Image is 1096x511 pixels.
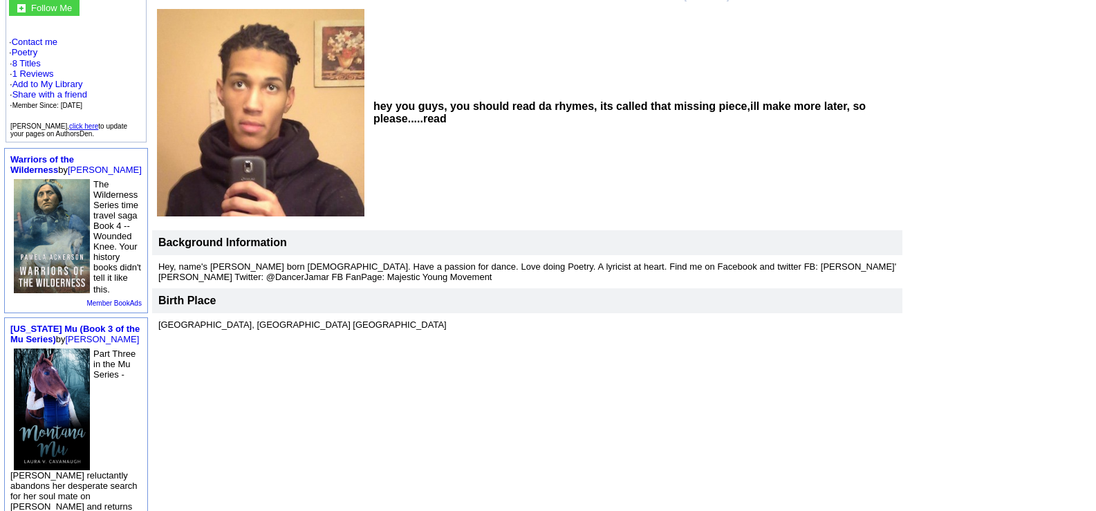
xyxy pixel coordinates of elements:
[12,89,87,100] a: Share with a friend
[12,37,57,47] a: Contact me
[68,165,142,175] a: [PERSON_NAME]
[93,179,141,295] font: The Wilderness Series time travel saga Book 4 -- Wounded Knee. Your history books didn't tell it ...
[12,68,54,79] a: 1 Reviews
[158,261,896,282] font: Hey, name's [PERSON_NAME] born [DEMOGRAPHIC_DATA]. Have a passion for dance. Love doing Poetry. A...
[14,179,90,293] img: 69197.jpg
[158,319,447,330] font: [GEOGRAPHIC_DATA], [GEOGRAPHIC_DATA] [GEOGRAPHIC_DATA]
[12,58,41,68] a: 8 Titles
[17,4,26,12] img: gc.jpg
[10,122,127,138] font: [PERSON_NAME], to update your pages on AuthorsDen.
[31,3,72,13] font: Follow Me
[373,100,866,124] b: hey you guys, you should read da rhymes, its called that missing piece,ill make more later, so pl...
[158,295,216,306] font: Birth Place
[65,334,139,344] a: [PERSON_NAME]
[10,324,140,344] a: [US_STATE] Mu (Book 3 of the Mu Series)
[158,236,287,248] b: Background Information
[10,154,142,175] font: by
[12,102,83,109] font: Member Since: [DATE]
[12,47,38,57] a: Poetry
[14,349,90,470] img: 79269.jpg
[12,79,83,89] a: Add to My Library
[10,324,140,344] font: by
[10,154,74,175] a: Warriors of the Wilderness
[10,79,87,110] font: · · ·
[10,58,87,110] font: · ·
[9,37,143,111] font: · ·
[31,1,72,13] a: Follow Me
[69,122,98,130] a: click here
[157,9,364,216] img: See larger image
[86,299,141,307] a: Member BookAds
